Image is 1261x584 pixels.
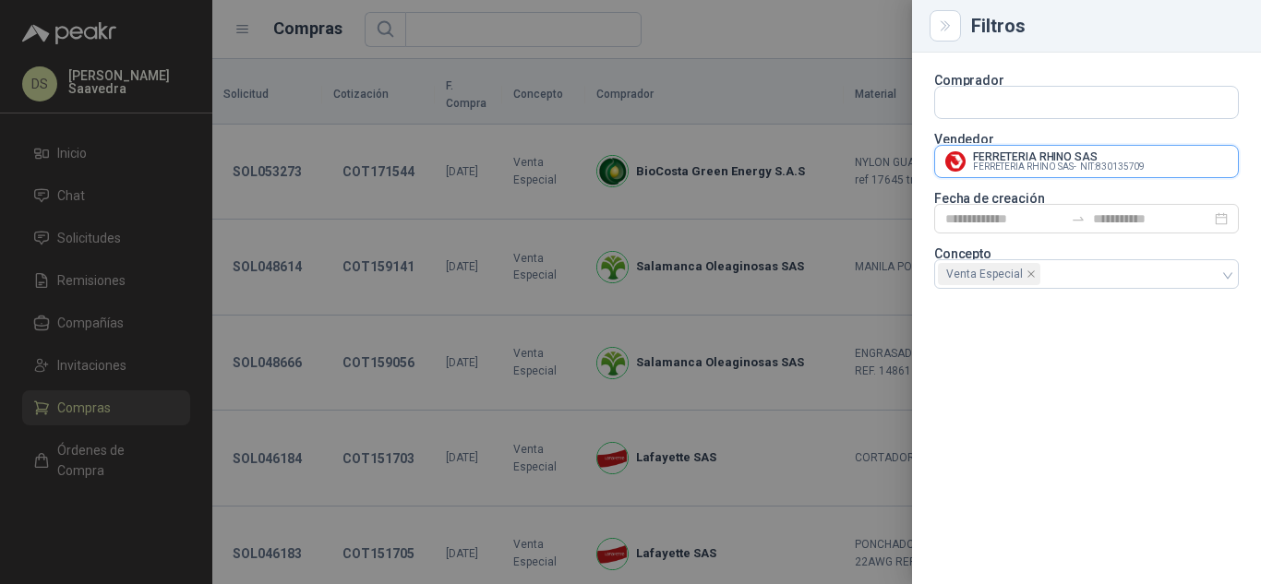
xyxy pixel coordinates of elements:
span: Venta Especial [946,264,1023,284]
p: Vendedor [934,134,1239,145]
span: Venta Especial [938,263,1040,285]
span: swap-right [1071,211,1086,226]
button: Close [934,15,956,37]
p: Concepto [934,248,1239,259]
p: Fecha de creación [934,193,1239,204]
span: to [1071,211,1086,226]
span: close [1027,269,1036,279]
div: Filtros [971,17,1239,35]
p: Comprador [934,75,1239,86]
